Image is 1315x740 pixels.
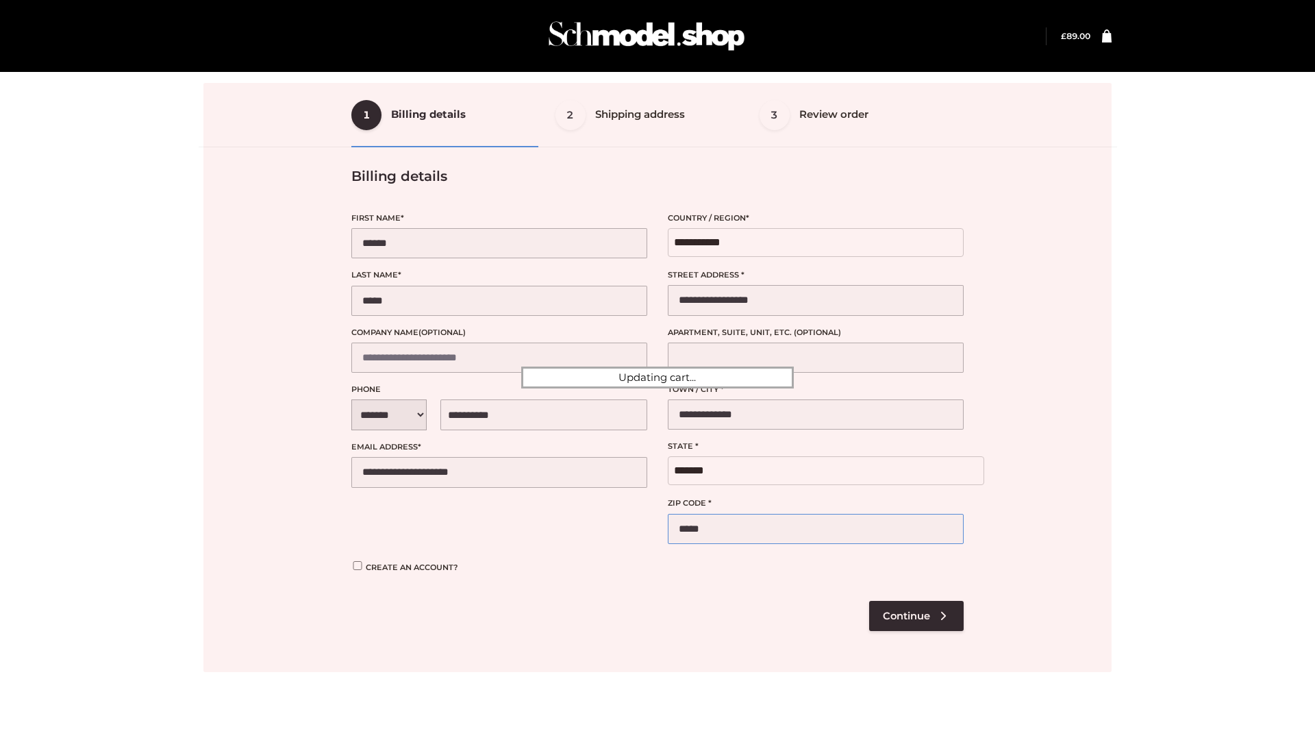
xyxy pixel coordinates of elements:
div: Updating cart... [521,367,794,388]
bdi: 89.00 [1061,31,1090,41]
span: £ [1061,31,1066,41]
img: Schmodel Admin 964 [544,9,749,63]
a: £89.00 [1061,31,1090,41]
